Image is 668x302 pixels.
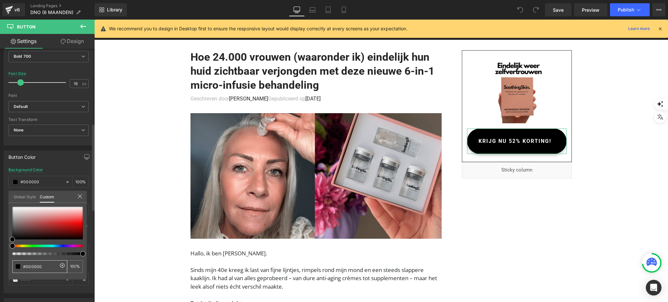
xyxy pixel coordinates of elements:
div: Open Intercom Messenger [646,280,661,295]
a: Design [49,34,96,49]
a: Custom [40,191,54,203]
span: Preview [582,7,600,13]
span: Button [17,24,36,29]
a: Learn more [626,25,652,33]
span: Publish [618,7,634,12]
a: Laptop [305,3,320,16]
p: We recommend you to design in Desktop first to ensure the responsive layout would display correct... [109,25,407,32]
div: % [67,260,83,273]
a: New Library [95,3,127,16]
a: v6 [3,3,25,16]
a: Preview [574,3,607,16]
a: Tablet [320,3,336,16]
button: Publish [610,3,650,16]
button: More [652,3,665,16]
button: Redo [529,3,542,16]
input: Color [23,263,58,270]
a: Landing Pages [30,3,95,8]
span: Save [553,7,564,13]
span: DNO (6 MAANDEN) [30,10,73,15]
a: Desktop [289,3,305,16]
button: Undo [514,3,527,16]
a: Mobile [336,3,352,16]
a: Global Style [14,191,36,202]
div: v6 [13,6,21,14]
span: Library [107,7,122,13]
